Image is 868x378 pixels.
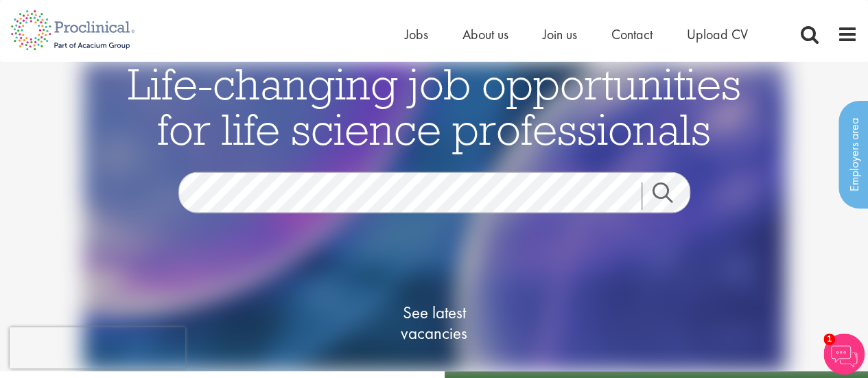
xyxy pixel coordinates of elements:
[128,56,741,156] span: Life-changing job opportunities for life science professionals
[823,333,865,375] img: Chatbot
[82,62,786,371] img: candidate home
[823,333,835,345] span: 1
[462,25,508,43] a: About us
[10,327,185,368] iframe: reCAPTCHA
[366,303,503,344] span: See latest vacancies
[642,182,701,210] a: Job search submit button
[543,25,577,43] a: Join us
[611,25,653,43] a: Contact
[405,25,428,43] a: Jobs
[687,25,748,43] a: Upload CV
